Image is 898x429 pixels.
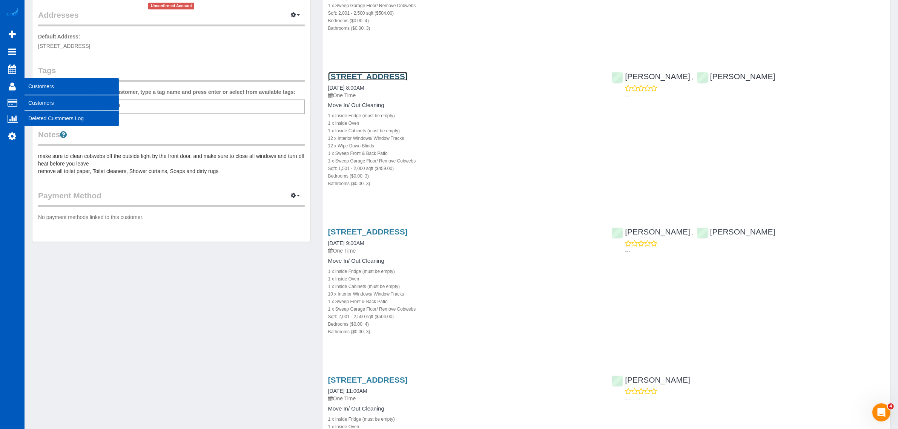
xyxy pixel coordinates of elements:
[5,8,20,18] img: Automaid Logo
[38,190,305,207] legend: Payment Method
[328,158,416,164] small: 1 x Sweep Garage Floor/ Remove Cobwebs
[328,375,408,384] a: [STREET_ADDRESS]
[328,284,400,289] small: 1 x Inside Cabinets (must be empty)
[328,181,370,186] small: Bathrooms ($0.00, 3)
[328,102,601,109] h4: Move In/ Out Cleaning
[328,269,395,274] small: 1 x Inside Fridge (must be empty)
[328,113,395,118] small: 1 x Inside Fridge (must be empty)
[328,3,416,8] small: 1 x Sweep Garage Floor/ Remove Cobwebs
[328,291,404,297] small: 10 x Interior Windows/ Window Tracks
[328,151,388,156] small: 1 x Sweep Front & Back Patio
[692,230,693,236] span: ,
[25,95,119,126] ul: Customers
[25,78,119,95] span: Customers
[25,95,119,110] a: Customers
[328,121,359,126] small: 1 x Inside Oven
[328,322,369,327] small: Bedrooms ($0.00, 4)
[328,388,367,394] a: [DATE] 11:00AM
[612,227,690,236] a: [PERSON_NAME]
[328,299,388,304] small: 1 x Sweep Front & Back Patio
[328,18,369,23] small: Bedrooms ($0.00, 4)
[328,136,404,141] small: 12 x Interior Windows/ Window Tracks
[328,258,601,264] h4: Move In/ Out Cleaning
[328,417,395,422] small: 1 x Inside Fridge (must be empty)
[328,166,394,171] small: Sqft: 1,501 - 2,000 sqft ($459.00)
[328,240,364,246] a: [DATE] 9:00AM
[38,43,90,49] span: [STREET_ADDRESS]
[38,213,305,221] p: No payment methods linked to this customer.
[692,74,693,80] span: ,
[328,143,374,149] small: 12 x Wipe Down Blinds
[328,227,408,236] a: [STREET_ADDRESS]
[697,227,775,236] a: [PERSON_NAME]
[38,33,80,40] label: Default Address:
[328,306,416,312] small: 1 x Sweep Garage Floor/ Remove Cobwebs
[38,152,305,175] pre: make sure to clean cobwebs off the outside light by the front door, and make sure to close all wi...
[612,72,690,81] a: [PERSON_NAME]
[38,88,295,96] label: To attach a special tag to this Customer, type a tag name and press enter or select from availabl...
[697,72,775,81] a: [PERSON_NAME]
[328,314,394,319] small: Sqft: 2,001 - 2,500 sqft ($504.00)
[38,65,305,82] legend: Tags
[888,403,894,409] span: 4
[328,406,601,412] h4: Move In/ Out Cleaning
[328,11,394,16] small: Sqft: 2,001 - 2,500 sqft ($504.00)
[328,173,369,179] small: Bedrooms ($0.00, 3)
[38,129,305,146] legend: Notes
[328,85,364,91] a: [DATE] 8:00AM
[625,247,884,255] p: ---
[148,3,194,9] span: Unconfirmed Account
[25,111,119,126] a: Deleted Customers Log
[328,72,408,81] a: [STREET_ADDRESS]
[328,26,370,31] small: Bathrooms ($0.00, 3)
[612,375,690,384] a: [PERSON_NAME]
[625,92,884,100] p: ---
[328,247,601,254] p: One Time
[328,395,601,402] p: One Time
[328,276,359,282] small: 1 x Inside Oven
[872,403,890,421] iframe: Intercom live chat
[328,128,400,133] small: 1 x Inside Cabinets (must be empty)
[328,92,601,99] p: One Time
[625,395,884,403] p: ---
[328,329,370,334] small: Bathrooms ($0.00, 3)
